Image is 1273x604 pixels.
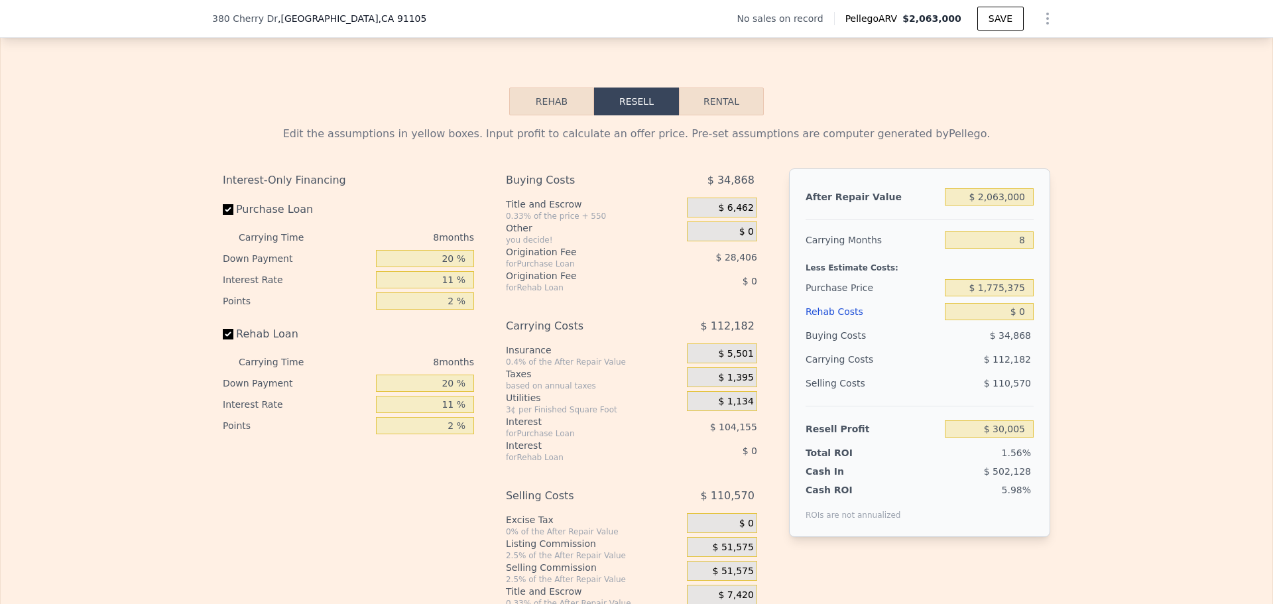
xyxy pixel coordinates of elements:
div: Excise Tax [506,513,682,526]
div: Carrying Costs [806,347,888,371]
div: Other [506,221,682,235]
span: $ 104,155 [710,422,757,432]
span: $ 1,395 [718,372,753,384]
span: 1.56% [1002,448,1031,458]
span: , CA 91105 [379,13,427,24]
div: based on annual taxes [506,381,682,391]
div: 0% of the After Repair Value [506,526,682,537]
div: Resell Profit [806,417,940,441]
div: Less Estimate Costs: [806,252,1034,276]
div: Carrying Months [806,228,940,252]
button: Show Options [1034,5,1061,32]
span: $ 7,420 [718,589,753,601]
div: 0.33% of the price + 550 [506,211,682,221]
div: Total ROI [806,446,888,459]
div: Title and Escrow [506,585,682,598]
div: Buying Costs [806,324,940,347]
span: $ 0 [739,226,754,238]
span: $ 34,868 [990,330,1031,341]
span: $ 0 [743,276,757,286]
div: Carrying Costs [506,314,654,338]
label: Purchase Loan [223,198,371,221]
span: $ 6,462 [718,202,753,214]
div: 2.5% of the After Repair Value [506,574,682,585]
div: Interest [506,439,654,452]
div: Utilities [506,391,682,404]
span: $ 502,128 [984,466,1031,477]
div: for Purchase Loan [506,259,654,269]
div: Listing Commission [506,537,682,550]
button: Resell [594,88,679,115]
div: Origination Fee [506,269,654,282]
div: Selling Costs [506,484,654,508]
div: 0.4% of the After Repair Value [506,357,682,367]
span: $ 112,182 [700,314,754,338]
div: Points [223,290,371,312]
span: 5.98% [1002,485,1031,495]
div: Edit the assumptions in yellow boxes. Input profit to calculate an offer price. Pre-set assumptio... [223,126,1050,142]
div: Interest [506,415,654,428]
span: $ 0 [743,446,757,456]
button: SAVE [977,7,1024,30]
span: 380 Cherry Dr [212,12,278,25]
span: Pellego ARV [845,12,903,25]
div: No sales on record [737,12,833,25]
div: Selling Costs [806,371,940,395]
div: After Repair Value [806,185,940,209]
span: $2,063,000 [902,13,961,24]
span: $ 51,575 [713,566,754,577]
span: , [GEOGRAPHIC_DATA] [278,12,426,25]
button: Rental [679,88,764,115]
div: 3¢ per Finished Square Foot [506,404,682,415]
span: $ 28,406 [716,252,757,263]
div: Interest Rate [223,394,371,415]
div: 8 months [330,351,474,373]
div: for Rehab Loan [506,282,654,293]
div: Cash In [806,465,888,478]
div: Interest Rate [223,269,371,290]
span: $ 0 [739,518,754,530]
label: Rehab Loan [223,322,371,346]
div: Down Payment [223,248,371,269]
span: $ 1,134 [718,396,753,408]
span: $ 112,182 [984,354,1031,365]
div: Insurance [506,343,682,357]
div: Origination Fee [506,245,654,259]
div: Purchase Price [806,276,940,300]
div: for Rehab Loan [506,452,654,463]
div: 2.5% of the After Repair Value [506,550,682,561]
input: Rehab Loan [223,329,233,339]
div: Carrying Time [239,227,325,248]
div: 8 months [330,227,474,248]
div: Selling Commission [506,561,682,574]
button: Rehab [509,88,594,115]
div: Points [223,415,371,436]
span: $ 5,501 [718,348,753,360]
div: Taxes [506,367,682,381]
div: Down Payment [223,373,371,394]
span: $ 34,868 [707,168,755,192]
input: Purchase Loan [223,204,233,215]
div: Cash ROI [806,483,901,497]
span: $ 110,570 [984,378,1031,389]
div: ROIs are not annualized [806,497,901,520]
div: Buying Costs [506,168,654,192]
span: $ 110,570 [700,484,754,508]
div: you decide! [506,235,682,245]
span: $ 51,575 [713,542,754,554]
div: Carrying Time [239,351,325,373]
div: for Purchase Loan [506,428,654,439]
div: Title and Escrow [506,198,682,211]
div: Rehab Costs [806,300,940,324]
div: Interest-Only Financing [223,168,474,192]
